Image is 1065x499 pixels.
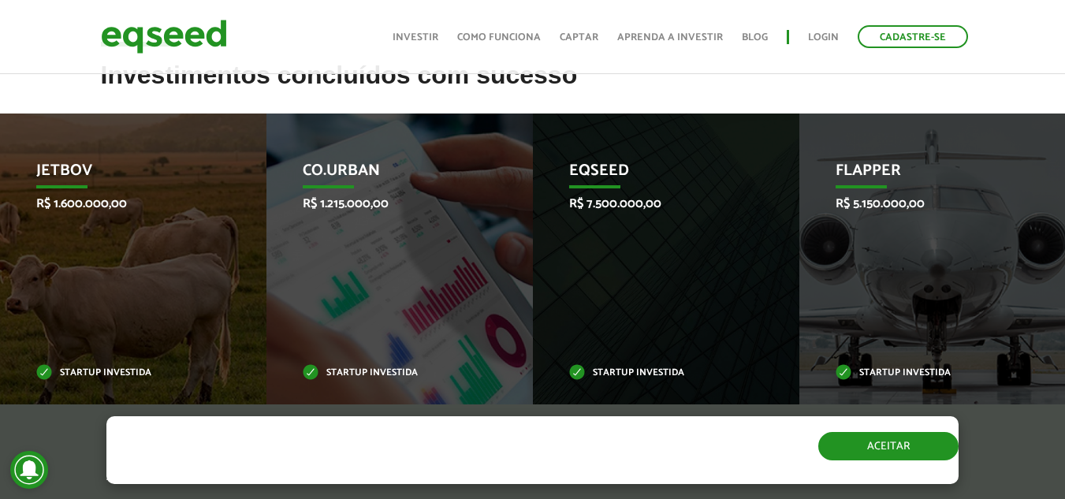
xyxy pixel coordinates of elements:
[36,196,207,211] p: R$ 1.600.000,00
[101,61,965,113] h2: Investimentos concluídos com sucesso
[836,196,1006,211] p: R$ 5.150.000,00
[36,162,207,188] p: JetBov
[106,416,617,465] h5: O site da EqSeed utiliza cookies para melhorar sua navegação.
[560,32,598,43] a: Captar
[303,369,473,378] p: Startup investida
[569,162,739,188] p: EqSeed
[808,32,839,43] a: Login
[836,162,1006,188] p: Flapper
[303,196,473,211] p: R$ 1.215.000,00
[617,32,723,43] a: Aprenda a investir
[742,32,768,43] a: Blog
[303,162,473,188] p: Co.Urban
[36,369,207,378] p: Startup investida
[836,369,1006,378] p: Startup investida
[569,196,739,211] p: R$ 7.500.000,00
[101,16,227,58] img: EqSeed
[569,369,739,378] p: Startup investida
[457,32,541,43] a: Como funciona
[858,25,968,48] a: Cadastre-se
[393,32,438,43] a: Investir
[106,469,617,484] p: Ao clicar em "aceitar", você aceita nossa .
[818,432,959,460] button: Aceitar
[315,471,497,484] a: política de privacidade e de cookies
